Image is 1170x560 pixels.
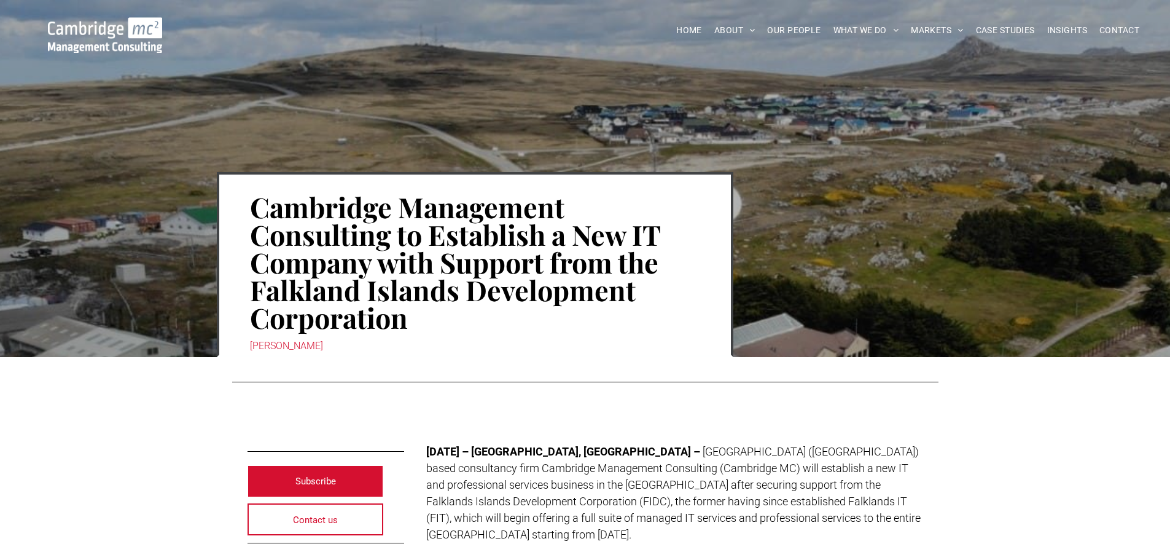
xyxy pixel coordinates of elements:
div: [PERSON_NAME] [250,337,700,355]
a: CONTACT [1093,21,1145,40]
a: CASE STUDIES [970,21,1041,40]
a: MARKETS [905,21,969,40]
h1: Cambridge Management Consulting to Establish a New IT Company with Support from the Falkland Isla... [250,192,700,333]
a: HOME [670,21,708,40]
a: Subscribe [248,465,384,497]
img: Go to Homepage [48,17,162,53]
a: INSIGHTS [1041,21,1093,40]
a: Contact us [248,503,384,535]
span: Contact us [293,505,338,535]
span: Subscribe [295,466,336,497]
a: ABOUT [708,21,762,40]
a: OUR PEOPLE [761,21,827,40]
strong: [DATE] – [GEOGRAPHIC_DATA], [GEOGRAPHIC_DATA] – [426,445,700,458]
a: WHAT WE DO [827,21,905,40]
